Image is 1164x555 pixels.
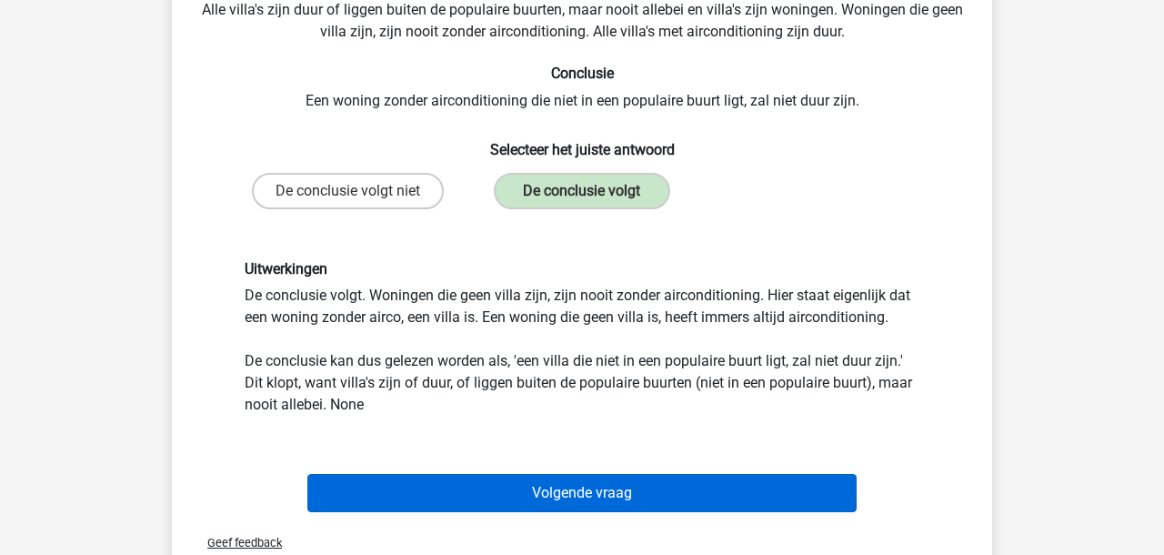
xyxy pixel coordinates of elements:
[201,65,963,82] h6: Conclusie
[252,173,444,209] label: De conclusie volgt niet
[494,173,669,209] label: De conclusie volgt
[193,536,282,550] span: Geef feedback
[201,126,963,158] h6: Selecteer het juiste antwoord
[231,260,933,416] div: De conclusie volgt. Woningen die geen villa zijn, zijn nooit zonder airconditioning. Hier staat e...
[307,474,858,512] button: Volgende vraag
[245,260,919,277] h6: Uitwerkingen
